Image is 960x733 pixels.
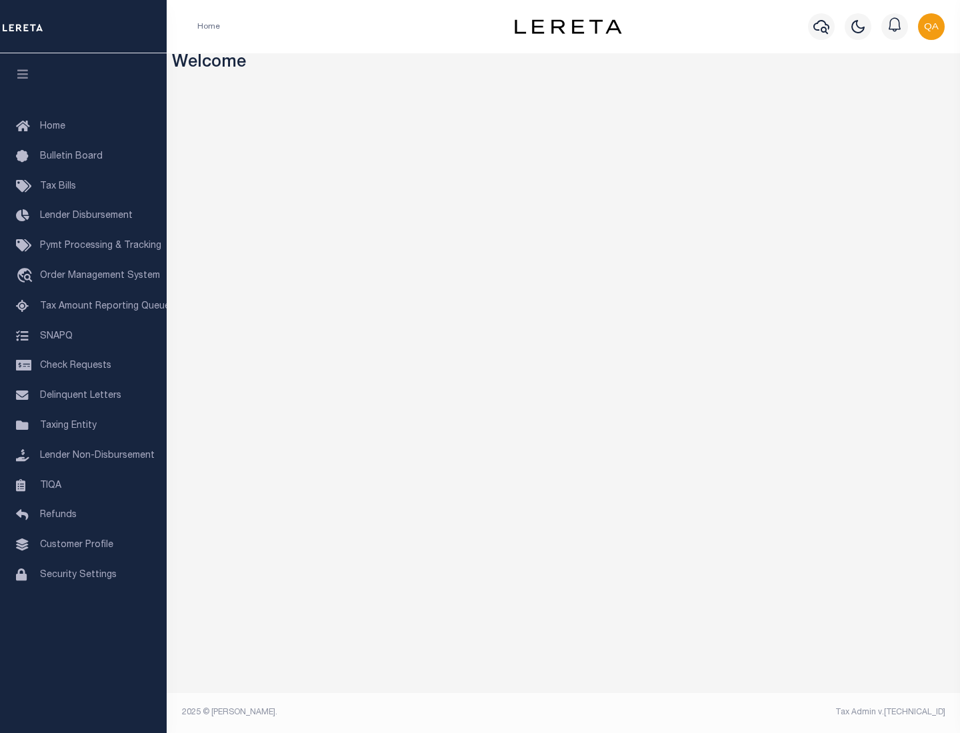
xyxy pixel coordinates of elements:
span: Check Requests [40,361,111,370]
span: Order Management System [40,271,160,281]
span: SNAPQ [40,331,73,341]
span: Tax Bills [40,182,76,191]
img: svg+xml;base64,PHN2ZyB4bWxucz0iaHR0cDovL3d3dy53My5vcmcvMjAwMC9zdmciIHBvaW50ZXItZXZlbnRzPSJub25lIi... [918,13,945,40]
span: Tax Amount Reporting Queue [40,302,170,311]
span: Delinquent Letters [40,391,121,400]
span: Lender Non-Disbursement [40,451,155,460]
span: Refunds [40,510,77,520]
span: Taxing Entity [40,421,97,430]
span: Customer Profile [40,540,113,550]
span: Bulletin Board [40,152,103,161]
span: Pymt Processing & Tracking [40,241,161,251]
h3: Welcome [172,53,955,74]
div: Tax Admin v.[TECHNICAL_ID] [573,706,945,718]
span: Security Settings [40,570,117,580]
img: logo-dark.svg [515,19,621,34]
i: travel_explore [16,268,37,285]
span: TIQA [40,480,61,490]
div: 2025 © [PERSON_NAME]. [172,706,564,718]
span: Home [40,122,65,131]
li: Home [197,21,220,33]
span: Lender Disbursement [40,211,133,221]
